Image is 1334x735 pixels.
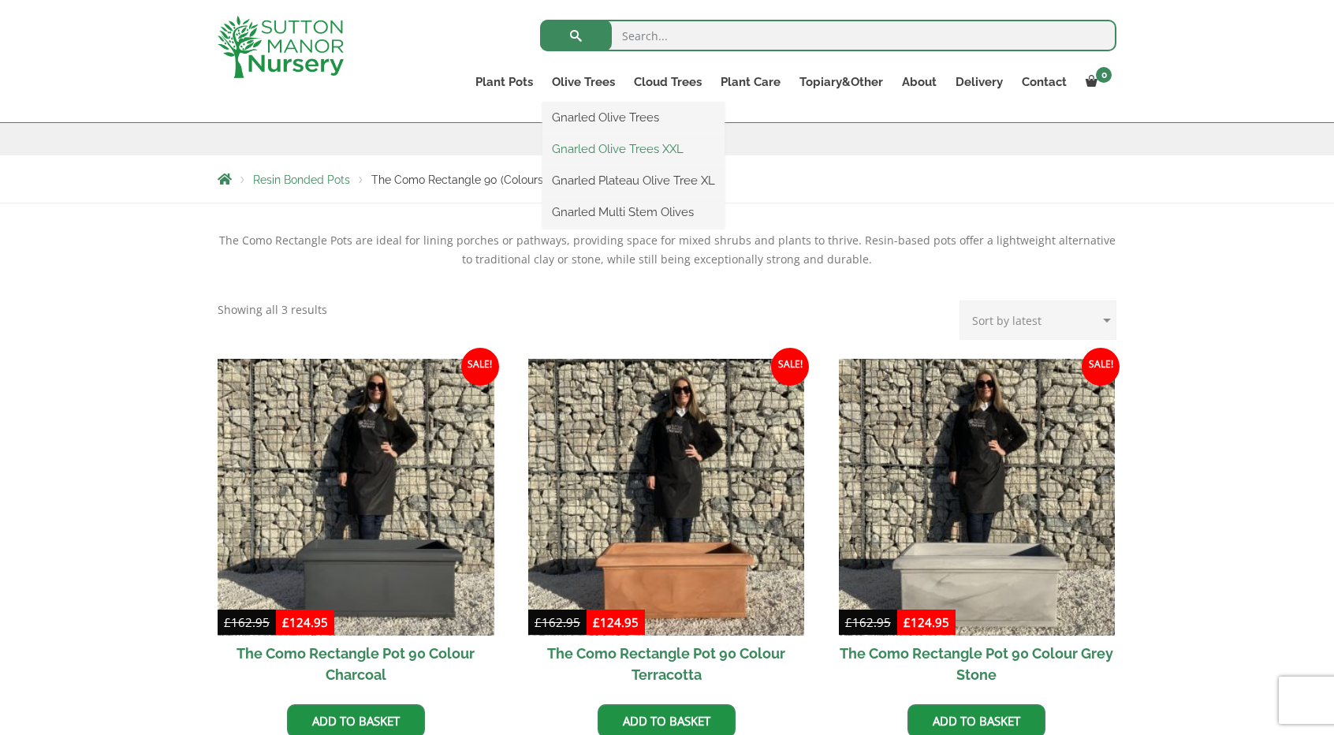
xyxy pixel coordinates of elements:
span: Sale! [461,348,499,386]
a: 0 [1076,71,1116,93]
a: Olive Trees [542,71,624,93]
span: £ [224,614,231,630]
img: logo [218,16,344,78]
a: Sale! The Como Rectangle Pot 90 Colour Grey Stone [839,359,1116,692]
p: The Como Rectangle Pots are ideal for lining porches or pathways, providing space for mixed shrub... [218,231,1116,269]
a: Cloud Trees [624,71,711,93]
span: £ [593,614,600,630]
h2: The Como Rectangle Pot 90 Colour Grey Stone [839,636,1116,692]
img: The Como Rectangle Pot 90 Colour Grey Stone [839,359,1116,636]
img: The Como Rectangle Pot 90 Colour Terracotta [528,359,805,636]
a: Delivery [946,71,1012,93]
a: Plant Care [711,71,790,93]
span: £ [535,614,542,630]
bdi: 124.95 [593,614,639,630]
a: Sale! The Como Rectangle Pot 90 Colour Terracotta [528,359,805,692]
input: Search... [540,20,1116,51]
span: Sale! [771,348,809,386]
a: Gnarled Olive Trees [542,106,725,129]
a: Contact [1012,71,1076,93]
bdi: 124.95 [904,614,949,630]
img: The Como Rectangle Pot 90 Colour Charcoal [218,359,494,636]
bdi: 162.95 [224,614,270,630]
a: About [892,71,946,93]
a: Gnarled Olive Trees XXL [542,137,725,161]
select: Shop order [960,300,1116,340]
span: £ [282,614,289,630]
span: 0 [1096,67,1112,83]
span: £ [845,614,852,630]
a: Gnarled Plateau Olive Tree XL [542,169,725,192]
h2: The Como Rectangle Pot 90 Colour Terracotta [528,636,805,692]
span: The Como Rectangle 90 (Colours) [371,173,546,186]
nav: Breadcrumbs [218,173,1116,185]
h2: The Como Rectangle Pot 90 Colour Charcoal [218,636,494,692]
a: Sale! The Como Rectangle Pot 90 Colour Charcoal [218,359,494,692]
span: Sale! [1082,348,1120,386]
span: £ [904,614,911,630]
a: Plant Pots [466,71,542,93]
bdi: 124.95 [282,614,328,630]
a: Resin Bonded Pots [253,173,350,186]
a: Gnarled Multi Stem Olives [542,200,725,224]
bdi: 162.95 [845,614,891,630]
p: Showing all 3 results [218,300,327,319]
a: Topiary&Other [790,71,892,93]
bdi: 162.95 [535,614,580,630]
